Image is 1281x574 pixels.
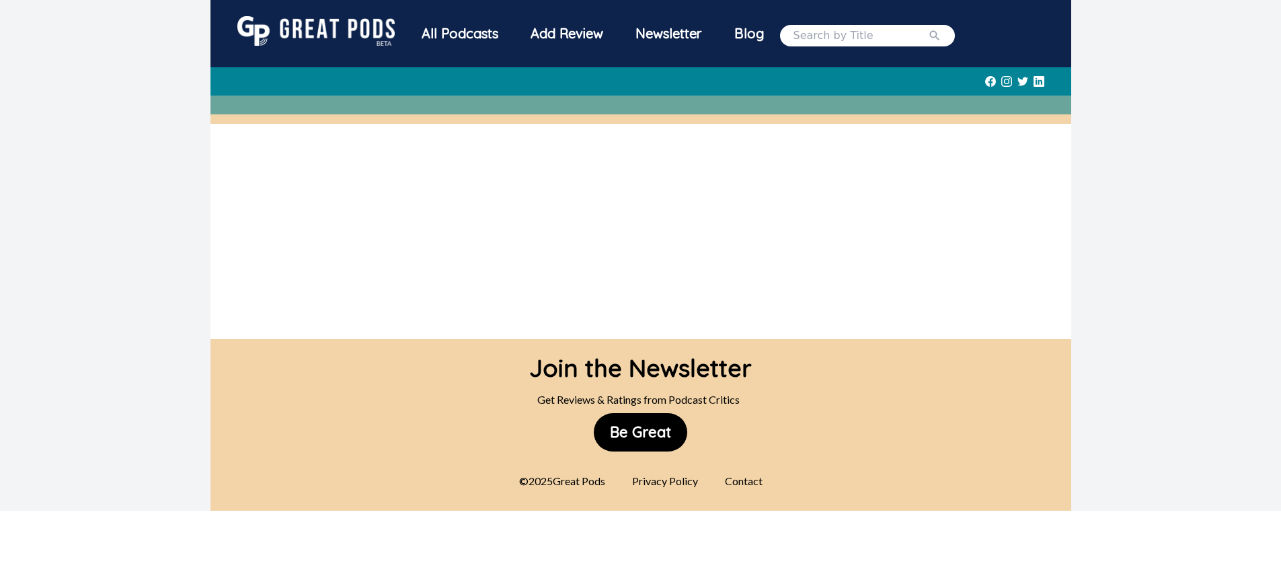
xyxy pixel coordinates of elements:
button: Be Great [594,413,687,452]
div: Get Reviews & Ratings from Podcast Critics [529,386,752,413]
div: Join the Newsletter [529,339,752,386]
input: Search by Title [793,28,928,44]
a: Add Review [514,16,619,51]
div: Contact [717,468,771,495]
div: Privacy Policy [624,468,706,495]
div: All Podcasts [405,16,514,51]
img: GreatPods [237,16,395,46]
a: Blog [718,16,780,51]
div: Newsletter [619,16,718,51]
a: Newsletter [619,16,718,55]
div: © 2025 Great Pods [511,468,613,495]
a: All Podcasts [405,16,514,55]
